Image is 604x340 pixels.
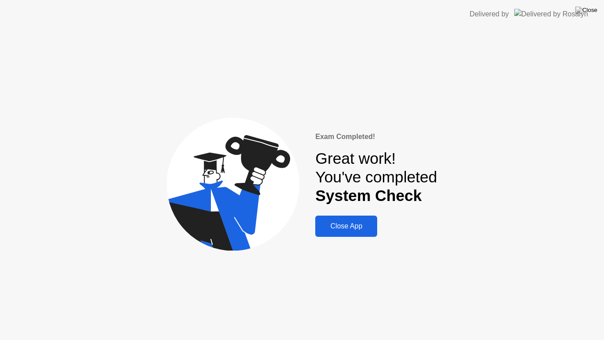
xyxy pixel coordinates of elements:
img: Delivered by Rosalyn [514,9,588,19]
img: Close [575,7,597,14]
div: Exam Completed! [315,131,437,142]
button: Close App [315,216,377,237]
div: Great work! You've completed [315,149,437,205]
div: Close App [318,222,375,230]
div: Delivered by [470,9,509,19]
b: System Check [315,187,422,204]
